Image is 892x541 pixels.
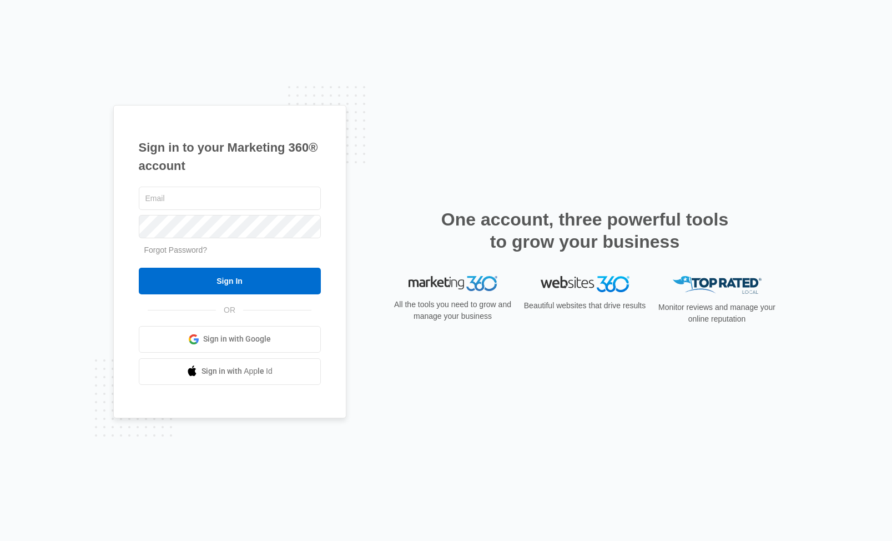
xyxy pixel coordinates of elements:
a: Sign in with Apple Id [139,358,321,385]
p: Monitor reviews and manage your online reputation [655,302,779,325]
img: Websites 360 [541,276,629,292]
h1: Sign in to your Marketing 360® account [139,138,321,175]
span: Sign in with Google [203,333,271,345]
h2: One account, three powerful tools to grow your business [438,208,732,253]
a: Forgot Password? [144,246,208,254]
p: All the tools you need to grow and manage your business [391,299,515,322]
span: Sign in with Apple Id [201,365,273,377]
input: Sign In [139,268,321,294]
span: OR [216,304,243,316]
img: Marketing 360 [409,276,497,292]
a: Sign in with Google [139,326,321,353]
img: Top Rated Local [673,276,762,294]
input: Email [139,187,321,210]
p: Beautiful websites that drive results [523,300,647,312]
